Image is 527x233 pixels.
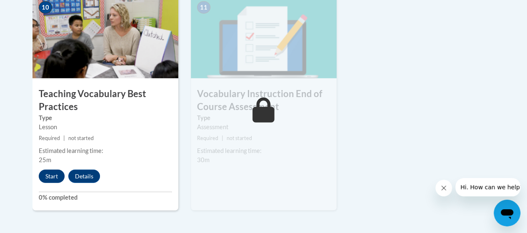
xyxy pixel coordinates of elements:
[39,1,52,14] span: 10
[227,135,252,141] span: not started
[39,156,51,163] span: 25m
[435,180,452,196] iframe: Close message
[32,88,178,113] h3: Teaching Vocabulary Best Practices
[68,135,94,141] span: not started
[494,200,520,226] iframe: Button to launch messaging window
[5,6,67,13] span: Hi. How can we help?
[197,123,330,132] div: Assessment
[197,146,330,155] div: Estimated learning time:
[39,193,172,202] label: 0% completed
[63,135,65,141] span: |
[191,88,337,113] h3: Vocabulary Instruction End of Course Assessment
[68,170,100,183] button: Details
[39,135,60,141] span: Required
[197,113,330,123] label: Type
[39,146,172,155] div: Estimated learning time:
[39,113,172,123] label: Type
[39,123,172,132] div: Lesson
[197,1,210,14] span: 11
[197,156,210,163] span: 30m
[222,135,223,141] span: |
[455,178,520,196] iframe: Message from company
[39,170,65,183] button: Start
[197,135,218,141] span: Required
